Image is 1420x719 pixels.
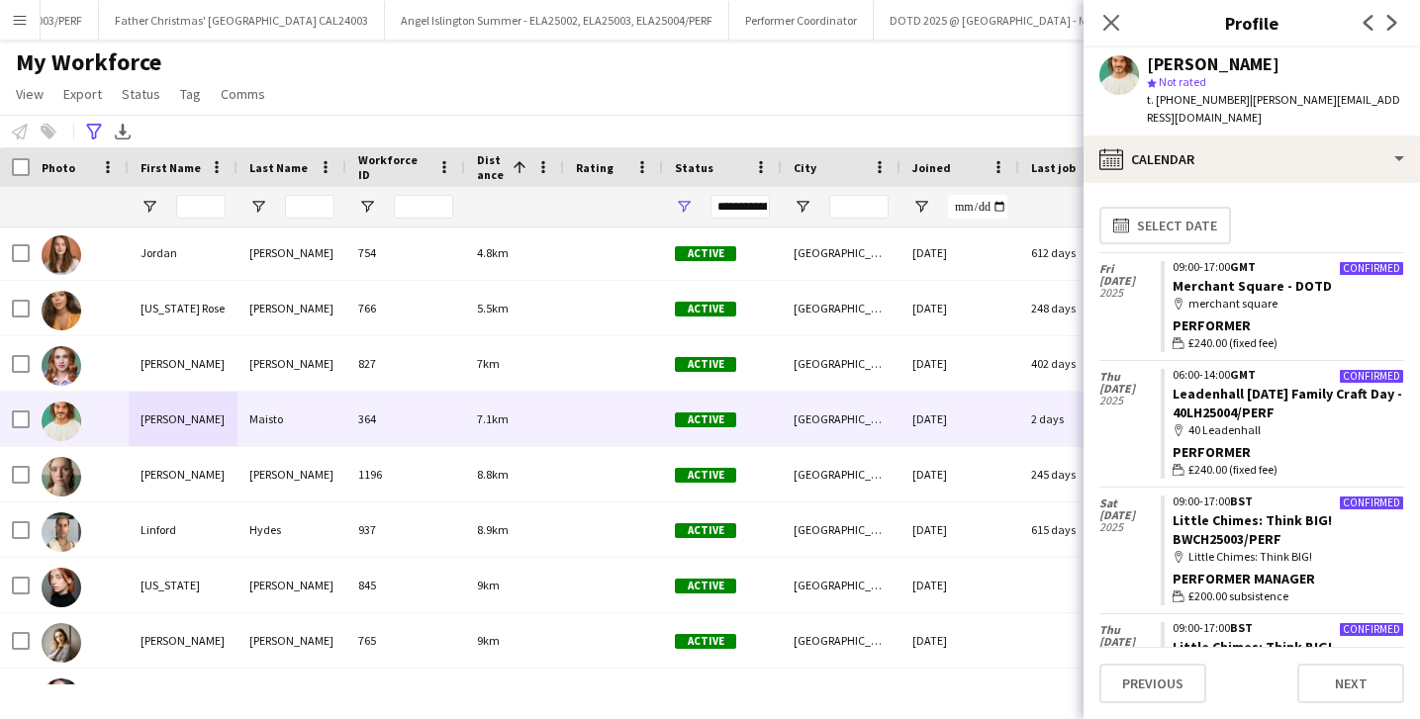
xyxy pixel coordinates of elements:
span: 2025 [1099,395,1161,406]
div: [DATE] [900,502,1019,557]
span: Thu [1099,371,1161,383]
div: [DATE] [900,392,1019,446]
span: Active [675,634,736,649]
img: Georgia Alistair [42,568,81,607]
div: 364 [346,392,465,446]
input: Workforce ID Filter Input [394,195,453,219]
a: Comms [213,81,273,107]
span: [DATE] [1099,383,1161,395]
span: First Name [141,160,201,175]
a: Leadenhall [DATE] Family Craft Day - 40LH25004/PERF [1173,385,1402,420]
span: 8.8km [477,467,509,482]
span: Photo [42,160,75,175]
span: [DATE] [1099,509,1161,521]
a: Merchant Square - DOTD [1173,277,1332,295]
input: City Filter Input [829,195,889,219]
div: [GEOGRAPHIC_DATA] [782,281,900,335]
span: 9km [477,633,500,648]
div: 766 [346,281,465,335]
div: [GEOGRAPHIC_DATA] [782,447,900,501]
div: [PERSON_NAME] [129,447,237,501]
span: Distance [477,152,505,182]
div: Performer Manager [1173,570,1404,587]
span: Active [675,412,736,427]
span: Status [122,85,160,103]
span: Last job [1031,160,1076,175]
div: [DATE] [900,558,1019,612]
div: 2 days [1019,392,1138,446]
div: 615 days [1019,502,1138,557]
a: Status [114,81,168,107]
span: 7km [477,356,500,371]
div: 09:00-17:00 [1173,622,1404,634]
div: 402 days [1019,336,1138,391]
span: Fri [1099,263,1161,275]
span: [DATE] [1099,275,1161,287]
img: Octavia Fearns [42,678,81,718]
button: Angel Islington Summer - ELA25002, ELA25003, ELA25004/PERF [385,1,729,40]
button: Performer Coordinator [729,1,874,40]
span: 9km [477,578,500,592]
div: Performer [1173,443,1404,461]
app-action-btn: Export XLSX [111,120,135,143]
div: 827 [346,336,465,391]
img: Linford Hydes [42,512,81,552]
div: 09:00-17:00 [1173,495,1404,507]
img: Amy-Rose Edlyn [42,623,81,663]
span: View [16,85,44,103]
span: 4.8km [477,245,509,260]
span: Not rated [1159,74,1206,89]
a: Tag [172,81,209,107]
div: [US_STATE] Rose [129,281,237,335]
span: BST [1230,494,1253,508]
div: Linford [129,502,237,557]
button: Open Filter Menu [794,198,811,216]
div: Maisto [237,392,346,446]
span: [DATE] [1099,636,1161,648]
div: 1196 [346,447,465,501]
div: [PERSON_NAME] [237,281,346,335]
button: Open Filter Menu [912,198,930,216]
span: Tag [180,85,201,103]
div: Calendar [1084,135,1420,183]
div: Jordan [129,225,237,280]
a: Little Chimes: Think BIG! BWCH25003/PERF [1173,511,1332,547]
span: Active [675,246,736,261]
div: 612 days [1019,225,1138,280]
div: 248 days [1019,281,1138,335]
span: Last Name [249,160,308,175]
div: [PERSON_NAME] [237,558,346,612]
button: Father Christmas' [GEOGRAPHIC_DATA] CAL24003 [99,1,385,40]
button: Open Filter Menu [358,198,376,216]
button: Open Filter Menu [675,198,693,216]
img: Jordan Cooper [42,235,81,275]
div: [DATE] [900,447,1019,501]
button: Select date [1099,207,1231,244]
div: Confirmed [1339,495,1404,510]
span: City [794,160,816,175]
div: [GEOGRAPHIC_DATA] [782,336,900,391]
button: Next [1297,664,1404,703]
div: 09:00-17:00 [1173,261,1404,273]
span: Active [675,302,736,316]
button: Previous [1099,664,1206,703]
div: 937 [346,502,465,557]
div: 40 Leadenhall [1173,421,1404,439]
span: £240.00 (fixed fee) [1188,334,1278,352]
div: 845 [346,558,465,612]
img: Montana Rose Aguelo De Guero Barrera [42,291,81,330]
div: [PERSON_NAME] [237,447,346,501]
div: Performer [1173,316,1404,334]
a: Export [55,81,110,107]
div: 754 [346,225,465,280]
input: Joined Filter Input [948,195,1007,219]
span: t. [PHONE_NUMBER] [1147,92,1250,107]
div: [DATE] [900,281,1019,335]
div: [GEOGRAPHIC_DATA] [782,558,900,612]
div: [PERSON_NAME] [237,336,346,391]
span: £240.00 (fixed fee) [1188,461,1278,479]
div: Confirmed [1339,622,1404,637]
span: Comms [221,85,265,103]
div: 765 [346,613,465,668]
div: Confirmed [1339,369,1404,384]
